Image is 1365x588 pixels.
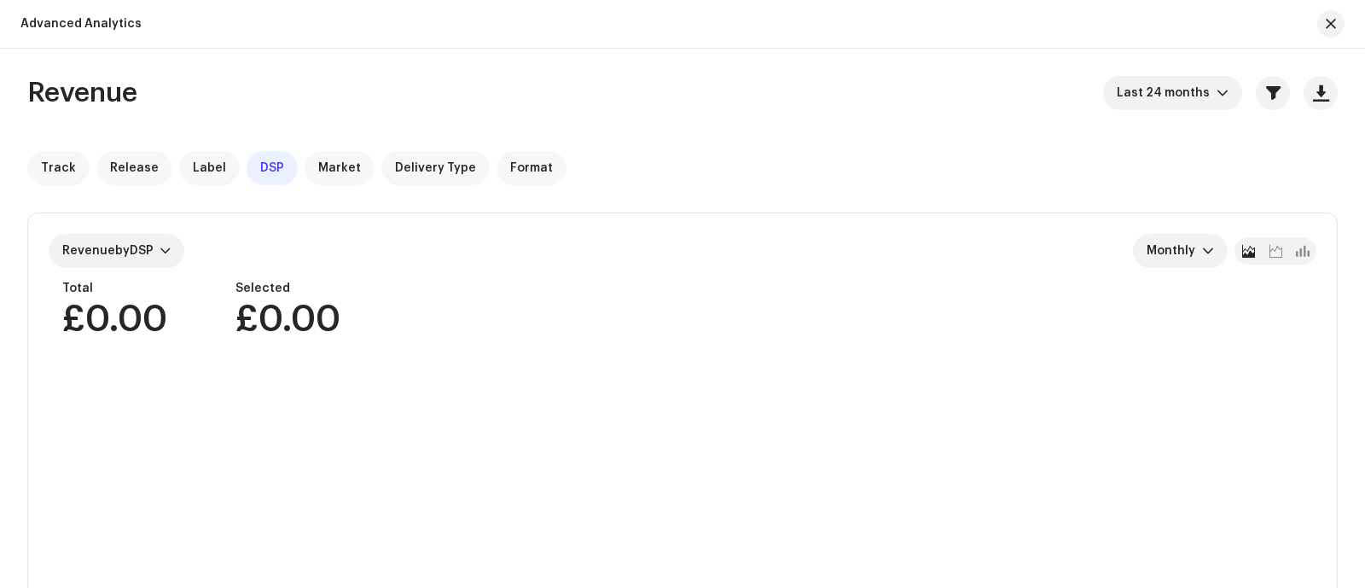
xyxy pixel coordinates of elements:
[235,282,340,295] div: Selected
[1117,76,1217,110] span: Last 24 months
[510,161,553,175] span: Format
[395,161,476,175] span: Delivery Type
[1217,76,1228,110] div: dropdown trigger
[1147,234,1202,268] span: Monthly
[1202,234,1214,268] div: dropdown trigger
[318,161,361,175] span: Market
